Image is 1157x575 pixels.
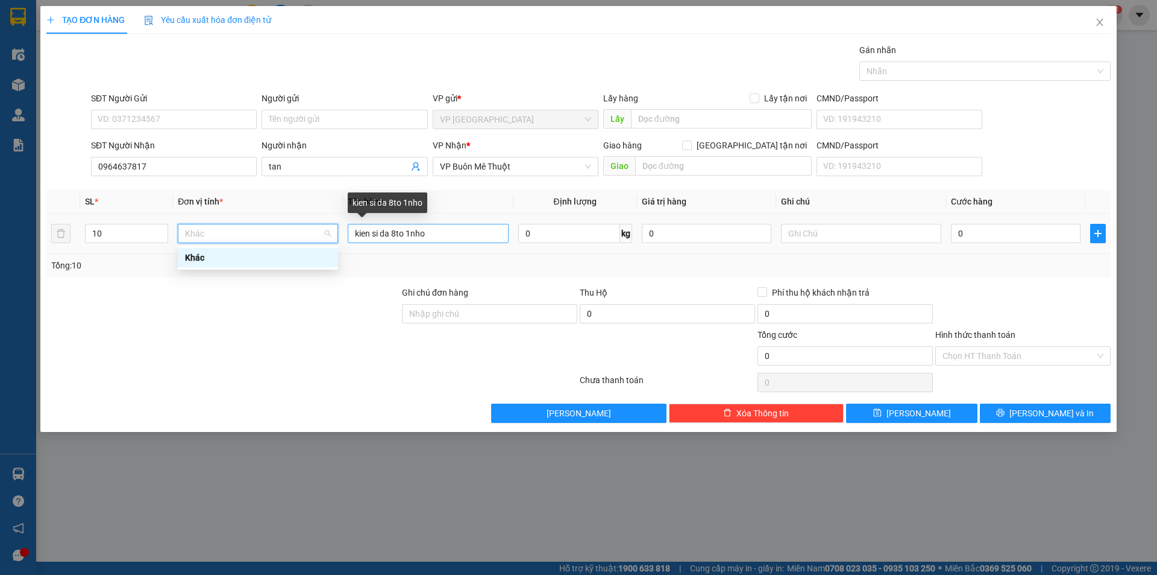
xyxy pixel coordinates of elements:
[547,407,611,420] span: [PERSON_NAME]
[935,330,1015,340] label: Hình thức thanh toán
[759,92,812,105] span: Lấy tận nơi
[669,404,844,423] button: deleteXóa Thông tin
[262,139,427,152] div: Người nhận
[1091,229,1105,238] span: plus
[178,197,223,206] span: Đơn vị tính
[440,110,591,129] span: VP Thủ Đức
[776,190,946,214] th: Ghi chú
[723,408,732,418] span: delete
[996,408,1005,418] span: printer
[951,197,992,206] span: Cước hàng
[781,224,941,243] input: Ghi Chú
[433,92,598,105] div: VP gửi
[91,139,257,152] div: SĐT Người Nhận
[554,197,597,206] span: Định lượng
[642,224,771,243] input: 0
[51,224,71,243] button: delete
[1090,224,1106,243] button: plus
[185,251,331,264] div: Khác
[767,286,874,299] span: Phí thu hộ khách nhận trả
[85,197,95,206] span: SL
[886,407,951,420] span: [PERSON_NAME]
[873,408,882,418] span: save
[631,109,812,129] input: Dọc đường
[635,156,812,176] input: Dọc đường
[620,224,632,243] span: kg
[578,373,756,395] div: Chưa thanh toán
[178,248,338,267] div: Khác
[580,288,607,297] span: Thu Hộ
[348,192,427,213] div: kien si da 8to 1nho
[411,162,421,171] span: user-add
[757,330,797,340] span: Tổng cước
[51,259,447,272] div: Tổng: 10
[262,92,427,105] div: Người gửi
[642,197,686,206] span: Giá trị hàng
[736,407,789,420] span: Xóa Thông tin
[1083,6,1117,40] button: Close
[144,15,271,25] span: Yêu cầu xuất hóa đơn điện tử
[91,92,257,105] div: SĐT Người Gửi
[1009,407,1094,420] span: [PERSON_NAME] và In
[433,141,466,150] span: VP Nhận
[144,16,154,25] img: icon
[1095,17,1105,27] span: close
[817,139,982,152] div: CMND/Passport
[402,288,468,297] label: Ghi chú đơn hàng
[402,304,577,323] input: Ghi chú đơn hàng
[692,139,812,152] span: [GEOGRAPHIC_DATA] tận nơi
[980,404,1111,423] button: printer[PERSON_NAME] và In
[440,157,591,176] span: VP Buôn Mê Thuột
[491,404,666,423] button: [PERSON_NAME]
[348,224,508,243] input: VD: Bàn, Ghế
[46,15,125,25] span: TẠO ĐƠN HÀNG
[859,45,896,55] label: Gán nhãn
[817,92,982,105] div: CMND/Passport
[46,16,55,24] span: plus
[603,109,631,129] span: Lấy
[603,156,635,176] span: Giao
[846,404,977,423] button: save[PERSON_NAME]
[603,94,638,103] span: Lấy hàng
[603,141,642,150] span: Giao hàng
[185,224,331,243] span: Khác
